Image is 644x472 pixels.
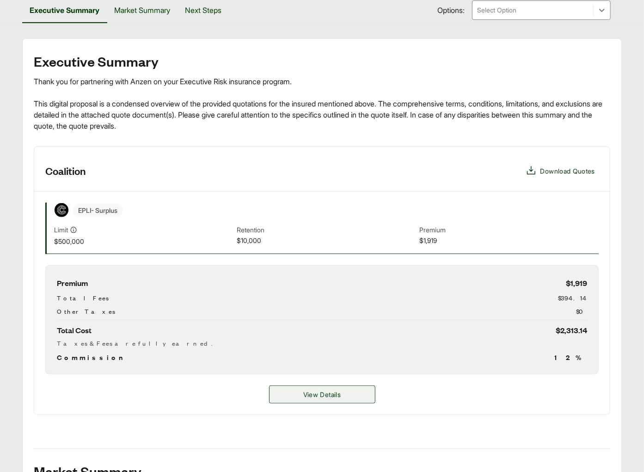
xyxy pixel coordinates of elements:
span: Total Cost [57,324,92,336]
span: Options: [437,5,465,16]
span: Premium [420,225,599,236]
span: Download Quotes [540,166,595,176]
span: $1,919 [566,277,587,289]
span: 12 % [554,352,587,363]
span: $0 [576,306,587,316]
h2: Executive Summary [34,54,610,68]
span: $394.14 [558,293,587,303]
div: Taxes & Fees are fully earned. [57,338,587,348]
span: Commission [57,352,127,363]
span: $10,000 [237,236,416,246]
button: View Details [269,385,375,404]
span: Total Fees [57,293,109,303]
span: Limit [54,225,68,235]
span: View Details [303,390,341,399]
img: Coalition [55,203,68,217]
span: $2,313.14 [556,324,587,336]
span: $500,000 [54,236,233,246]
button: Download Quotes [522,161,599,180]
span: $1,919 [420,236,599,246]
span: Retention [237,225,416,236]
span: EPLI - Surplus [73,204,123,217]
h3: Coalition [45,164,86,178]
span: Premium [57,277,88,289]
a: Coalition details [269,385,375,404]
span: Other Taxes [57,306,115,316]
div: Thank you for partnering with Anzen on your Executive Risk insurance program. This digital propos... [34,76,610,131]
